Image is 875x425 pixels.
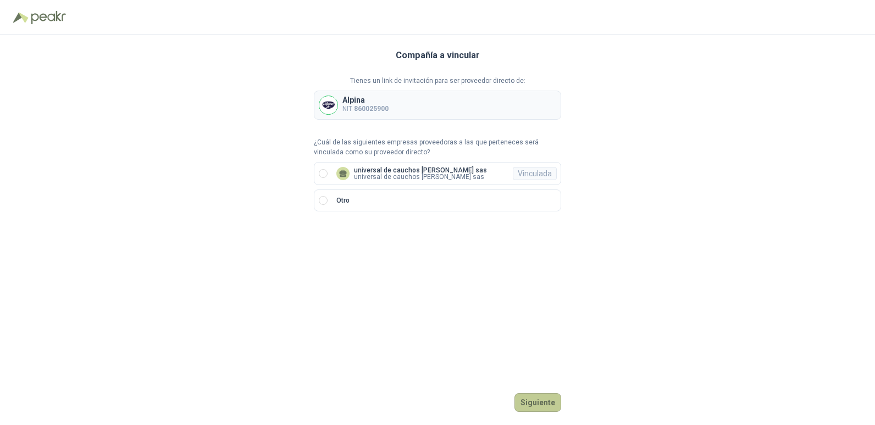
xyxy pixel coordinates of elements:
[354,105,389,113] b: 860025900
[514,393,561,412] button: Siguiente
[314,76,561,86] p: Tienes un link de invitación para ser proveedor directo de:
[354,174,487,180] p: universal de cauchos [PERSON_NAME] sas
[354,167,487,174] p: universal de cauchos [PERSON_NAME] sas
[319,96,337,114] img: Company Logo
[31,11,66,24] img: Peakr
[314,137,561,158] p: ¿Cuál de las siguientes empresas proveedoras a las que perteneces será vinculada como su proveedo...
[396,48,480,63] h3: Compañía a vincular
[13,12,29,23] img: Logo
[342,104,389,114] p: NIT
[342,96,389,104] p: Alpina
[513,167,557,180] div: Vinculada
[336,195,350,206] p: Otro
